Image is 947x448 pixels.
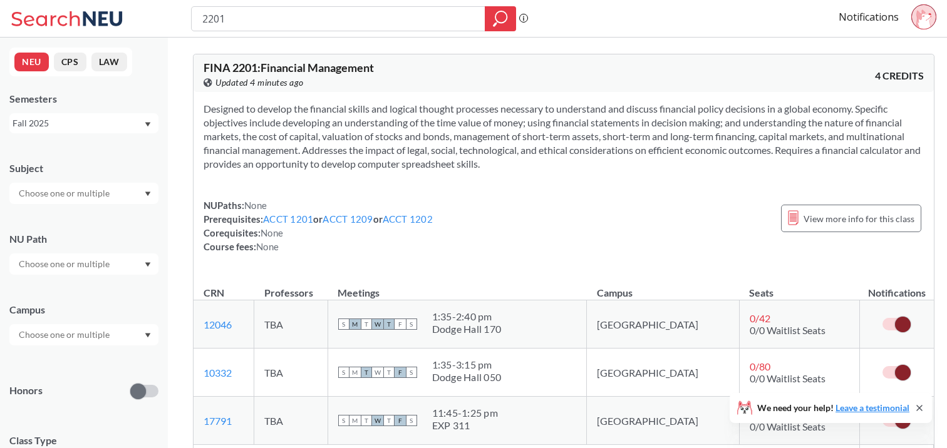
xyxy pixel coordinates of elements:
div: Dropdown arrow [9,183,158,204]
input: Choose one or multiple [13,186,118,201]
div: Dropdown arrow [9,324,158,345]
div: Dodge Hall 050 [432,371,502,384]
div: 11:45 - 1:25 pm [432,407,498,419]
a: ACCT 1202 [383,213,433,225]
div: Fall 2025Dropdown arrow [9,113,158,133]
span: 0/0 Waitlist Seats [750,420,825,432]
span: We need your help! [757,404,909,412]
span: M [349,415,361,426]
svg: magnifying glass [493,10,508,28]
span: FINA 2201 : Financial Management [204,61,374,74]
td: [GEOGRAPHIC_DATA] [587,300,740,349]
span: S [338,367,349,378]
span: T [383,415,395,426]
button: LAW [91,53,127,71]
a: 10332 [204,367,232,379]
th: Campus [587,273,740,300]
div: NU Path [9,232,158,246]
input: Choose one or multiple [13,257,118,272]
div: Campus [9,303,158,317]
span: 0/0 Waitlist Seats [750,372,825,384]
section: Designed to develop the financial skills and logical thought processes necessary to understand an... [204,102,924,171]
div: EXP 311 [432,419,498,432]
span: None [261,227,283,238]
div: Fall 2025 [13,116,143,130]
span: T [383,367,395,378]
span: W [372,415,383,426]
div: Dodge Hall 170 [432,323,502,335]
span: T [361,318,372,330]
span: T [361,367,372,378]
div: 1:35 - 3:15 pm [432,359,502,371]
td: TBA [254,397,328,445]
span: W [372,318,383,330]
a: ACCT 1209 [323,213,373,225]
a: 12046 [204,318,232,330]
div: Dropdown arrow [9,253,158,275]
span: F [395,318,406,330]
td: [GEOGRAPHIC_DATA] [587,397,740,445]
svg: Dropdown arrow [145,122,151,127]
button: NEU [14,53,49,71]
div: NUPaths: Prerequisites: or or Corequisites: Course fees: [204,198,433,253]
svg: Dropdown arrow [145,191,151,196]
th: Seats [739,273,859,300]
a: Leave a testimonial [836,402,909,413]
span: S [406,415,417,426]
span: F [395,415,406,426]
a: 17791 [204,415,232,427]
span: 0/0 Waitlist Seats [750,324,825,336]
div: CRN [204,286,224,300]
span: M [349,367,361,378]
span: 0 / 42 [750,312,770,324]
span: Class Type [9,434,158,447]
div: magnifying glass [485,6,516,31]
span: T [383,318,395,330]
div: 1:35 - 2:40 pm [432,310,502,323]
svg: Dropdown arrow [145,333,151,338]
span: T [361,415,372,426]
th: Notifications [860,273,934,300]
span: Updated 4 minutes ago [215,76,304,89]
span: 4 CREDITS [875,69,924,83]
span: W [372,367,383,378]
svg: Dropdown arrow [145,262,151,267]
td: TBA [254,300,328,349]
input: Choose one or multiple [13,327,118,342]
span: S [406,367,417,378]
button: CPS [54,53,86,71]
a: ACCT 1201 [263,213,313,225]
input: Class, professor, course number, "phrase" [201,8,476,29]
p: Honors [9,384,43,398]
span: 0 / 80 [750,360,770,372]
span: None [256,241,279,252]
span: View more info for this class [804,211,914,227]
span: S [338,318,349,330]
span: F [395,367,406,378]
td: [GEOGRAPHIC_DATA] [587,349,740,397]
td: TBA [254,349,328,397]
th: Professors [254,273,328,300]
div: Semesters [9,92,158,106]
div: Subject [9,161,158,175]
th: Meetings [328,273,587,300]
span: None [244,200,267,211]
a: Notifications [839,10,899,24]
span: S [406,318,417,330]
span: S [338,415,349,426]
span: M [349,318,361,330]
